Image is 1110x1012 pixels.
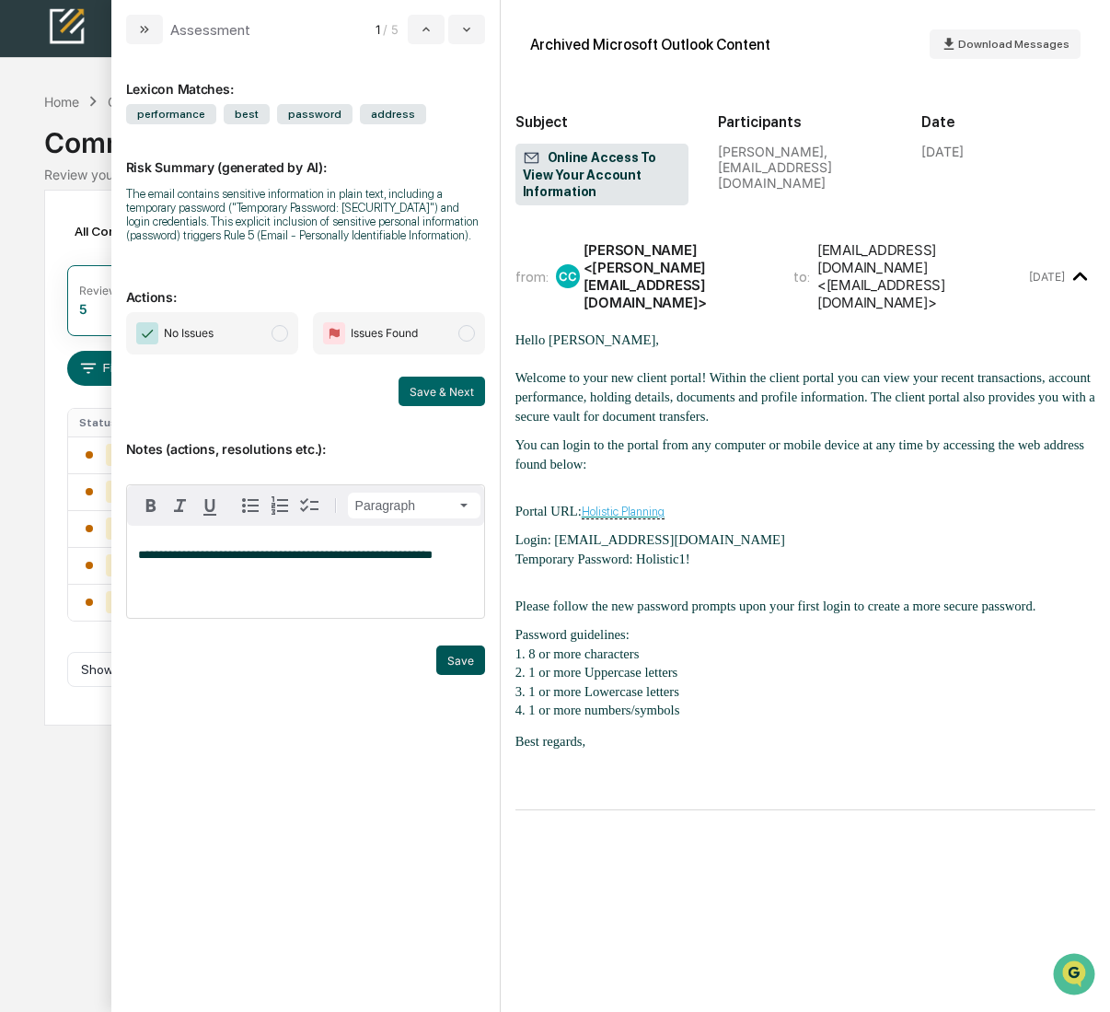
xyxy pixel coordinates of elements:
[63,158,233,173] div: We're available if you need us!
[515,646,640,661] span: 1. 8 or more characters
[348,493,480,518] button: Block type
[277,104,353,124] span: password
[515,532,551,547] span: Login:
[67,216,206,246] div: All Conversations
[48,83,304,102] input: Clear
[18,38,335,67] p: How can we help?
[360,104,426,124] span: address
[817,241,1026,311] div: [EMAIL_ADDRESS][DOMAIN_NAME] <[EMAIL_ADDRESS][DOMAIN_NAME]>
[718,113,892,131] h2: Participants
[515,504,582,518] span: Portal URL:
[44,111,1066,159] div: Communications Archive
[136,322,158,344] img: Checkmark
[523,149,682,201] span: Online Access To View Your Account Information
[313,145,335,168] button: Start new chat
[958,38,1070,51] span: Download Messages
[44,6,88,50] img: logo
[67,351,147,386] button: Filters
[108,94,257,110] div: Communications Archive
[18,268,33,283] div: 🔎
[515,599,1036,613] span: Please follow the new password prompts upon your first login to create a more secure password.
[921,144,964,159] div: [DATE]
[126,224,236,257] a: 🗄️Attestations
[183,311,223,325] span: Pylon
[79,284,168,297] div: Review Required
[126,104,216,124] span: performance
[126,267,485,305] p: Actions:
[436,646,485,675] button: Save
[582,505,665,519] a: Holistic Planning
[515,268,549,285] span: from:
[793,268,810,285] span: to:
[37,231,119,250] span: Preclearance
[323,322,345,344] img: Flag
[515,437,1084,471] span: You can login to the portal from any computer or mobile device at any time by accessing the web a...
[515,684,679,699] span: 3. 1 or more Lowercase letters
[584,241,771,311] div: [PERSON_NAME] <[PERSON_NAME][EMAIL_ADDRESS][DOMAIN_NAME]>
[718,144,892,191] div: [PERSON_NAME], [EMAIL_ADDRESS][DOMAIN_NAME]
[921,113,1095,131] h2: Date
[351,324,418,343] span: Issues Found
[383,22,403,37] span: / 5
[152,231,228,250] span: Attestations
[530,36,770,53] div: Archived Microsoft Outlook Content
[224,104,270,124] span: best
[126,137,485,175] p: Risk Summary (generated by AI):
[164,324,214,343] span: No Issues
[399,377,485,406] button: Save & Next
[37,266,116,285] span: Data Lookup
[515,627,630,642] span: Password guidelines:
[515,703,680,717] span: 4. 1 or more numbers/symbols
[79,301,87,317] div: 5
[133,233,148,248] div: 🗄️
[126,59,485,97] div: Lexicon Matches:
[11,224,126,257] a: 🖐️Preclearance
[930,29,1081,59] button: Download Messages
[126,187,485,242] div: The email contains sensitive information in plain text, including a temporary password ("Temporar...
[18,140,52,173] img: 1746055101610-c473b297-6a78-478c-a979-82029cc54cd1
[1051,951,1101,1001] iframe: Open customer support
[44,94,79,110] div: Home
[195,491,225,520] button: Underline
[126,419,485,457] p: Notes (actions, resolutions etc.):
[68,409,148,436] th: Status
[376,22,380,37] span: 1
[1029,270,1065,284] time: Friday, August 15, 2025 at 3:17:47 PM
[515,552,633,566] span: Temporary Password:
[11,259,123,292] a: 🔎Data Lookup
[515,370,1095,424] span: Welcome to your new client portal! Within the client portal you can view your recent transactions...
[554,532,785,547] span: [EMAIL_ADDRESS][DOMAIN_NAME]
[63,140,302,158] div: Start new chat
[515,665,678,680] span: 2. 1 or more Uppercase letters
[136,491,166,520] button: Bold
[636,552,690,566] span: Holistic1!
[515,734,586,749] span: Best regards,
[556,264,580,288] div: CC
[515,113,689,131] h2: Subject
[166,491,195,520] button: Italic
[130,310,223,325] a: Powered byPylon
[18,233,33,248] div: 🖐️
[44,167,1066,182] div: Review your communication records across channels
[515,332,659,347] span: Hello [PERSON_NAME],
[170,21,250,39] div: Assessment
